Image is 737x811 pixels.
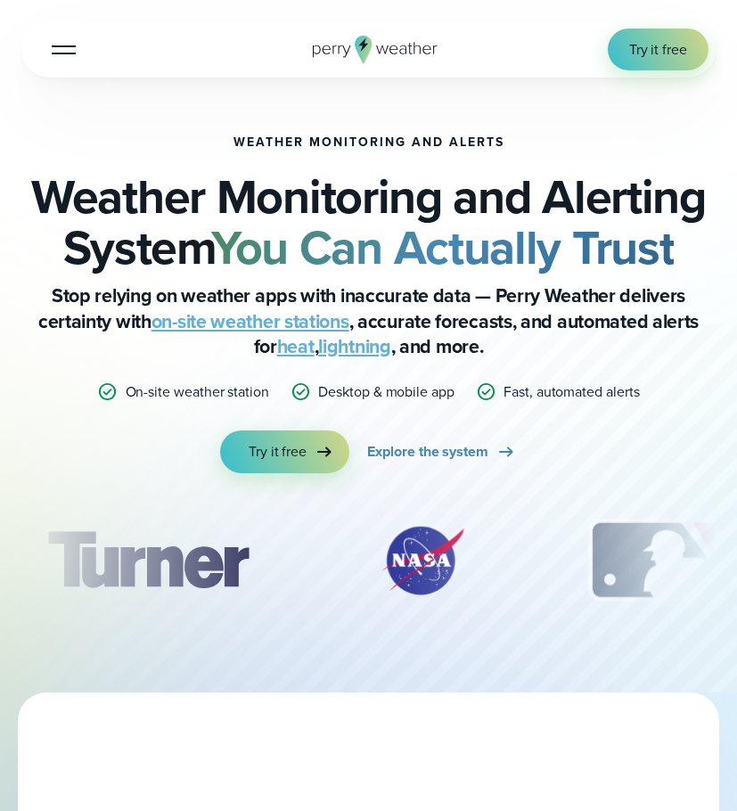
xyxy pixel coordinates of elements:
[318,332,390,361] a: lightning
[360,516,485,605] div: 2 of 12
[151,307,349,336] a: on-site weather stations
[21,171,716,273] h2: Weather Monitoring and Alerting System
[21,516,274,605] img: Turner-Construction_1.svg
[608,29,708,70] a: Try it free
[21,516,716,614] div: slideshow
[367,441,488,462] span: Explore the system
[211,212,674,283] strong: You Can Actually Trust
[249,441,307,462] span: Try it free
[126,381,270,402] p: On-site weather station
[277,332,315,361] a: heat
[367,430,517,473] a: Explore the system
[233,135,504,150] h1: Weather Monitoring and Alerts
[318,381,454,402] p: Desktop & mobile app
[220,430,349,473] a: Try it free
[21,516,274,605] div: 1 of 12
[504,381,640,402] p: Fast, automated alerts
[629,39,687,60] span: Try it free
[21,283,716,360] p: Stop relying on weather apps with inaccurate data — Perry Weather delivers certainty with , accur...
[360,516,485,605] img: NASA.svg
